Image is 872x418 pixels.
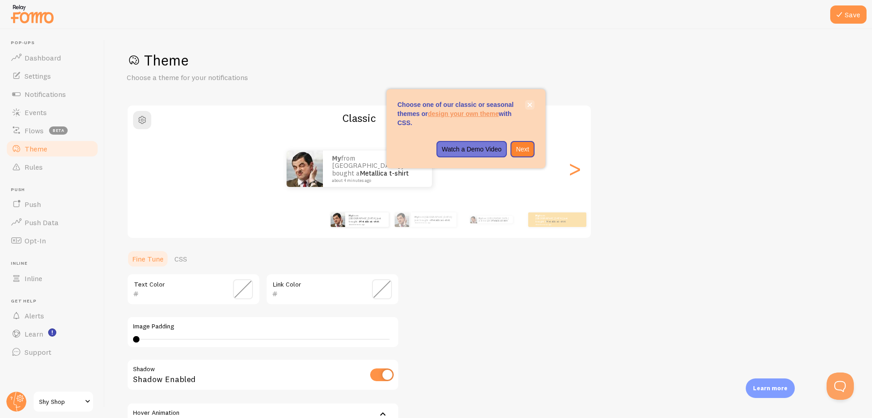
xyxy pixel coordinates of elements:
a: Push Data [5,213,99,232]
h2: Classic [128,111,591,125]
span: Inline [25,274,42,283]
img: Fomo [395,212,409,227]
a: Inline [5,269,99,287]
span: Flows [25,126,44,135]
p: from [GEOGRAPHIC_DATA] just bought a [479,216,509,223]
a: Events [5,103,99,121]
span: beta [49,126,68,135]
p: Learn more [753,384,788,393]
small: about 4 minutes ago [535,223,571,225]
span: Events [25,108,47,117]
strong: My [349,214,352,217]
iframe: Help Scout Beacon - Open [827,373,854,400]
span: Shy Shop [39,396,82,407]
div: Choose one of our classic or seasonal themes or design your own theme with CSS. [386,89,545,168]
a: Metallica t-shirt [431,218,450,222]
p: Choose one of our classic or seasonal themes or with CSS. [397,100,535,127]
a: Dashboard [5,49,99,67]
span: Push Data [25,218,59,227]
div: Next slide [569,136,580,201]
svg: <p>Watch New Feature Tutorials!</p> [48,328,56,337]
img: Fomo [287,151,323,187]
span: Opt-In [25,236,46,245]
strong: My [479,217,482,220]
span: Push [25,200,41,209]
a: Theme [5,140,99,158]
span: Dashboard [25,53,61,62]
p: from [GEOGRAPHIC_DATA] just bought a [349,214,385,225]
span: Pop-ups [11,40,99,46]
span: Alerts [25,311,44,320]
small: about 4 minutes ago [415,222,452,224]
a: Metallica t-shirt [360,169,409,177]
p: Watch a Demo Video [442,145,502,154]
span: Get Help [11,298,99,304]
p: Choose a theme for your notifications [127,72,345,83]
a: Metallica t-shirt [546,220,566,223]
a: Settings [5,67,99,85]
a: Support [5,343,99,361]
a: Metallica t-shirt [360,220,379,223]
span: Rules [25,162,43,171]
img: Fomo [470,216,477,223]
span: Settings [25,71,51,81]
a: Rules [5,158,99,176]
img: fomo-relay-logo-orange.svg [10,2,55,25]
a: Opt-In [5,232,99,250]
p: from [GEOGRAPHIC_DATA] just bought a [415,216,453,224]
p: from [GEOGRAPHIC_DATA] just bought a [332,155,423,183]
a: Shy Shop [33,391,94,413]
button: Watch a Demo Video [436,141,507,157]
a: Flows beta [5,121,99,140]
span: Support [25,347,51,357]
span: Theme [25,144,47,153]
strong: My [535,214,539,217]
div: Shadow Enabled [127,359,399,392]
small: about 4 minutes ago [332,178,420,183]
a: Learn [5,325,99,343]
strong: My [332,154,341,162]
a: CSS [169,250,193,268]
img: Fomo [331,212,345,227]
strong: My [415,215,418,219]
a: design your own theme [428,110,499,117]
span: Notifications [25,90,66,99]
a: Notifications [5,85,99,103]
a: Fine Tune [127,250,169,268]
button: Next [510,141,535,157]
p: Next [516,145,529,154]
label: Image Padding [133,322,393,331]
p: from [GEOGRAPHIC_DATA] just bought a [535,214,572,225]
a: Alerts [5,307,99,325]
button: close, [525,100,535,110]
span: Push [11,187,99,193]
small: about 4 minutes ago [349,223,384,225]
h1: Theme [127,51,850,70]
div: Learn more [746,378,795,398]
a: Metallica t-shirt [492,219,507,222]
span: Learn [25,329,43,338]
a: Push [5,195,99,213]
span: Inline [11,261,99,267]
